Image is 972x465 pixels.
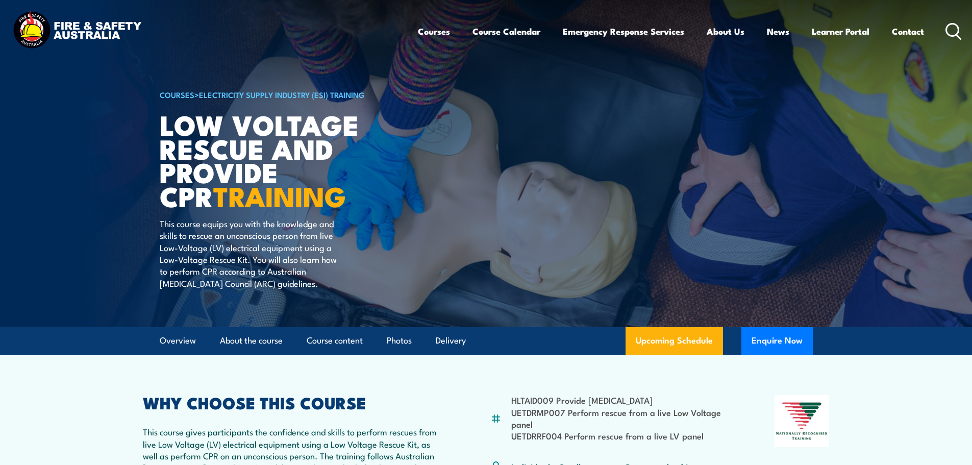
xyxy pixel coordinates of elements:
[199,89,365,100] a: Electricity Supply Industry (ESI) Training
[160,88,412,101] h6: >
[213,174,346,216] strong: TRAINING
[511,406,725,430] li: UETDRMP007 Perform rescue from a live Low Voltage panel
[387,327,412,354] a: Photos
[418,18,450,45] a: Courses
[741,327,813,355] button: Enquire Now
[220,327,283,354] a: About the course
[707,18,744,45] a: About Us
[767,18,789,45] a: News
[143,395,441,409] h2: WHY CHOOSE THIS COURSE
[472,18,540,45] a: Course Calendar
[511,430,725,442] li: UETDRRF004 Perform rescue from a live LV panel
[160,89,194,100] a: COURSES
[511,394,725,406] li: HLTAID009 Provide [MEDICAL_DATA]
[307,327,363,354] a: Course content
[563,18,684,45] a: Emergency Response Services
[775,395,830,447] img: Nationally Recognised Training logo.
[812,18,869,45] a: Learner Portal
[626,327,723,355] a: Upcoming Schedule
[160,217,346,289] p: This course equips you with the knowledge and skills to rescue an unconscious person from live Lo...
[436,327,466,354] a: Delivery
[160,327,196,354] a: Overview
[160,112,412,208] h1: Low Voltage Rescue and Provide CPR
[892,18,924,45] a: Contact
